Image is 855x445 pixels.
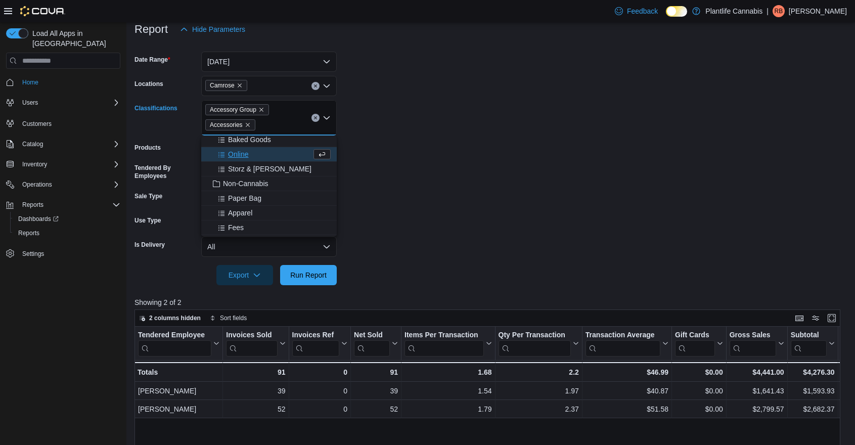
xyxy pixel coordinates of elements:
[22,250,44,258] span: Settings
[705,5,762,17] p: Plantlife Cannabis
[201,52,337,72] button: [DATE]
[323,82,331,90] button: Open list of options
[18,199,48,211] button: Reports
[226,331,277,340] div: Invoices Sold
[201,162,337,176] button: Storz & [PERSON_NAME]
[18,97,120,109] span: Users
[586,403,668,415] div: $51.58
[138,331,211,340] div: Tendered Employee
[18,138,47,150] button: Catalog
[499,403,579,415] div: 2.37
[134,192,162,200] label: Sale Type
[138,331,211,357] div: Tendered Employee
[22,201,43,209] span: Reports
[138,385,219,397] div: [PERSON_NAME]
[20,6,65,16] img: Cova
[228,164,311,174] span: Storz & [PERSON_NAME]
[134,164,197,180] label: Tendered By Employees
[201,206,337,220] button: Apparel
[6,71,120,287] nav: Complex example
[14,227,120,239] span: Reports
[18,97,42,109] button: Users
[773,5,785,17] div: Rae Bater
[201,237,337,257] button: All
[216,265,273,285] button: Export
[404,331,492,357] button: Items Per Transaction
[730,385,784,397] div: $1,641.43
[323,114,331,122] button: Close list of options
[18,179,120,191] span: Operations
[292,366,347,378] div: 0
[149,314,201,322] span: 2 columns hidden
[2,157,124,171] button: Inventory
[354,331,398,357] button: Net Sold
[22,120,52,128] span: Customers
[134,80,163,88] label: Locations
[220,314,247,322] span: Sort fields
[210,105,256,115] span: Accessory Group
[767,5,769,17] p: |
[730,403,784,415] div: $2,799.57
[201,220,337,235] button: Fees
[791,331,827,340] div: Subtotal
[192,24,245,34] span: Hide Parameters
[14,227,43,239] a: Reports
[226,385,285,397] div: 39
[826,312,838,324] button: Enter fullscreen
[404,331,484,340] div: Items Per Transaction
[18,76,120,88] span: Home
[354,403,398,415] div: 52
[404,385,492,397] div: 1.54
[18,229,39,237] span: Reports
[18,199,120,211] span: Reports
[791,403,835,415] div: $2,682.37
[14,213,63,225] a: Dashboards
[228,149,248,159] span: Online
[354,385,398,397] div: 39
[404,366,492,378] div: 1.68
[205,119,255,130] span: Accessories
[210,120,243,130] span: Accessories
[226,331,277,357] div: Invoices Sold
[793,312,805,324] button: Keyboard shortcuts
[134,104,177,112] label: Classifications
[292,331,347,357] button: Invoices Ref
[311,82,320,90] button: Clear input
[18,215,59,223] span: Dashboards
[18,158,51,170] button: Inventory
[789,5,847,17] p: [PERSON_NAME]
[135,312,205,324] button: 2 columns hidden
[22,99,38,107] span: Users
[290,270,327,280] span: Run Report
[14,213,120,225] span: Dashboards
[586,331,660,357] div: Transaction Average
[775,5,783,17] span: RB
[22,181,52,189] span: Operations
[791,385,835,397] div: $1,593.93
[22,160,47,168] span: Inventory
[675,366,723,378] div: $0.00
[18,76,42,88] a: Home
[237,82,243,88] button: Remove Camrose from selection in this group
[18,158,120,170] span: Inventory
[791,331,835,357] button: Subtotal
[134,56,170,64] label: Date Range
[223,179,268,189] span: Non-Cannabis
[226,366,285,378] div: 91
[2,96,124,110] button: Users
[18,179,56,191] button: Operations
[206,312,251,324] button: Sort fields
[586,366,668,378] div: $46.99
[201,132,337,147] button: Baked Goods
[134,23,168,35] h3: Report
[292,385,347,397] div: 0
[2,246,124,261] button: Settings
[222,265,267,285] span: Export
[201,191,337,206] button: Paper Bag
[2,198,124,212] button: Reports
[292,331,339,357] div: Invoices Ref
[292,331,339,340] div: Invoices Ref
[292,403,347,415] div: 0
[586,331,668,357] button: Transaction Average
[2,75,124,90] button: Home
